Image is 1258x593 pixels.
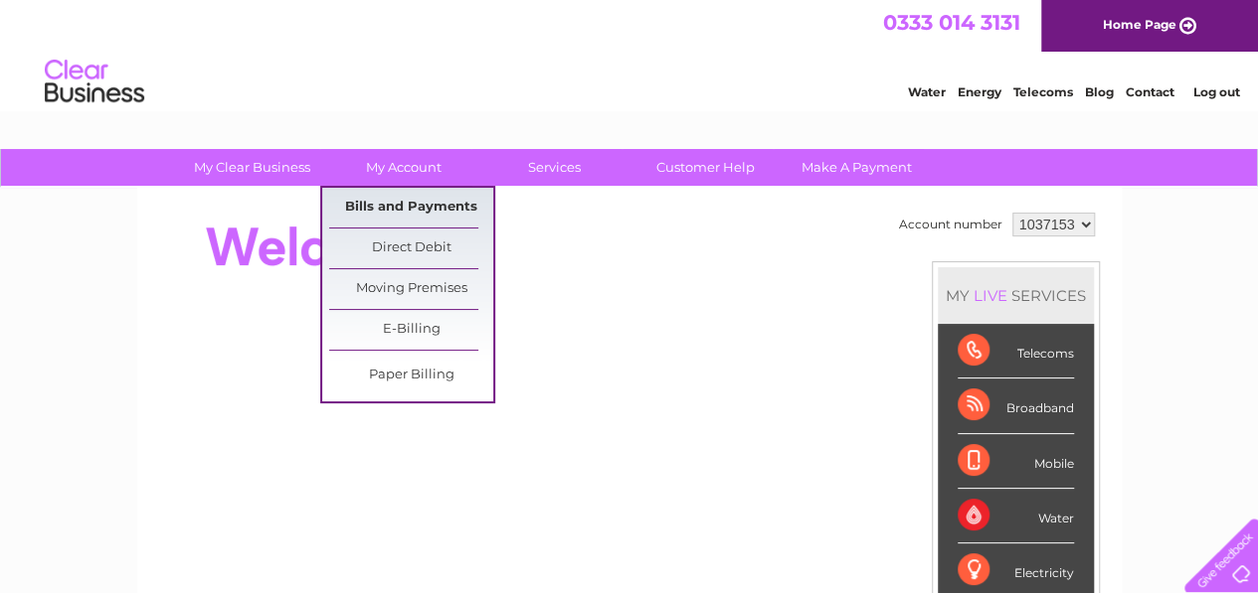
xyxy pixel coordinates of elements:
[160,11,1100,96] div: Clear Business is a trading name of Verastar Limited (registered in [GEOGRAPHIC_DATA] No. 3667643...
[1192,84,1239,99] a: Log out
[970,286,1011,305] div: LIVE
[958,378,1074,433] div: Broadband
[1085,84,1114,99] a: Blog
[883,10,1020,35] a: 0333 014 3131
[894,208,1007,241] td: Account number
[1126,84,1174,99] a: Contact
[775,149,939,186] a: Make A Payment
[958,434,1074,489] div: Mobile
[321,149,485,186] a: My Account
[938,267,1094,324] div: MY SERVICES
[44,52,145,112] img: logo.png
[329,228,493,268] a: Direct Debit
[329,269,493,309] a: Moving Premises
[958,489,1074,543] div: Water
[624,149,788,186] a: Customer Help
[1013,84,1073,99] a: Telecoms
[329,310,493,350] a: E-Billing
[329,188,493,227] a: Bills and Payments
[908,84,946,99] a: Water
[958,84,1001,99] a: Energy
[329,356,493,395] a: Paper Billing
[170,149,334,186] a: My Clear Business
[958,324,1074,378] div: Telecoms
[472,149,636,186] a: Services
